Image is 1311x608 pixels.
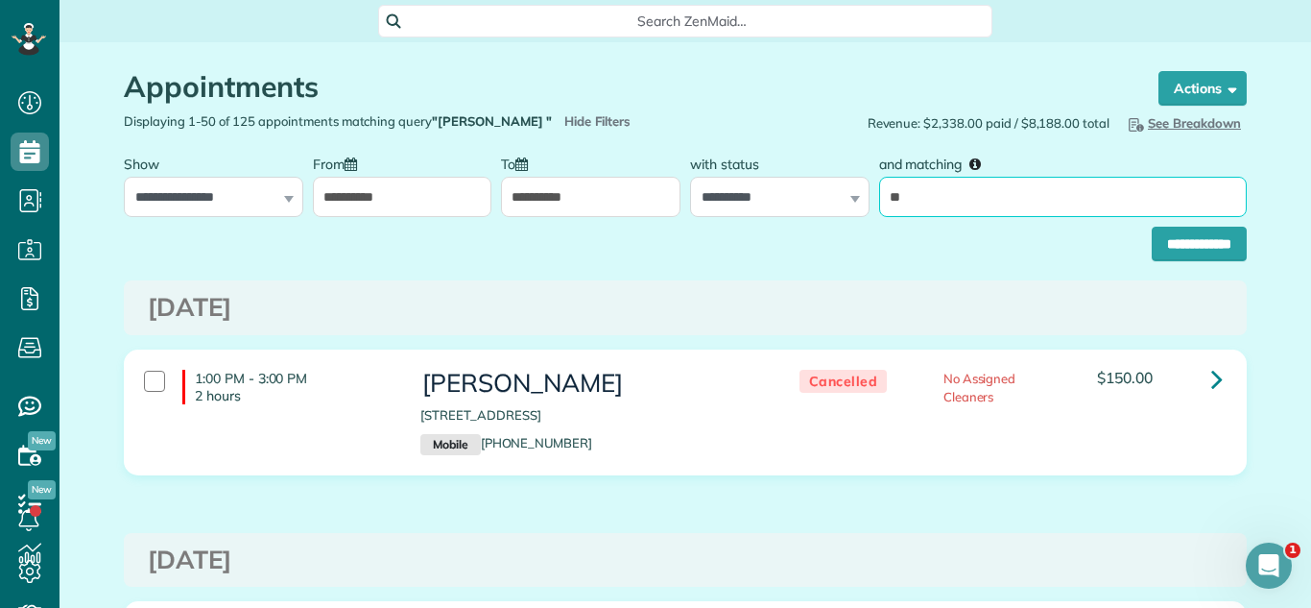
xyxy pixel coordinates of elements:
span: 1 [1285,543,1300,558]
h3: [DATE] [148,547,1223,574]
h1: Appointments [124,71,1122,103]
h3: [PERSON_NAME] [420,370,760,398]
span: Cancelled [799,370,888,394]
button: See Breakdown [1119,112,1247,134]
span: Revenue: $2,338.00 paid / $8,188.00 total [868,114,1109,133]
p: 2 hours [195,387,392,404]
a: Mobile[PHONE_NUMBER] [420,435,592,450]
h4: 1:00 PM - 3:00 PM [182,370,392,404]
a: Hide Filters [564,113,631,129]
iframe: Intercom live chat [1246,543,1292,589]
strong: "[PERSON_NAME] " [432,113,552,129]
div: Displaying 1-50 of 125 appointments matching query [109,112,685,131]
span: See Breakdown [1125,115,1241,131]
p: [STREET_ADDRESS] [420,406,760,425]
span: No Assigned Cleaners [943,371,1016,404]
span: New [28,480,56,499]
h3: [DATE] [148,294,1223,322]
span: Hide Filters [564,112,631,131]
small: Mobile [420,434,480,455]
label: To [501,145,537,181]
button: Actions [1158,71,1247,106]
label: and matching [879,145,995,181]
span: New [28,431,56,450]
span: $150.00 [1097,368,1153,387]
label: From [313,145,367,181]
